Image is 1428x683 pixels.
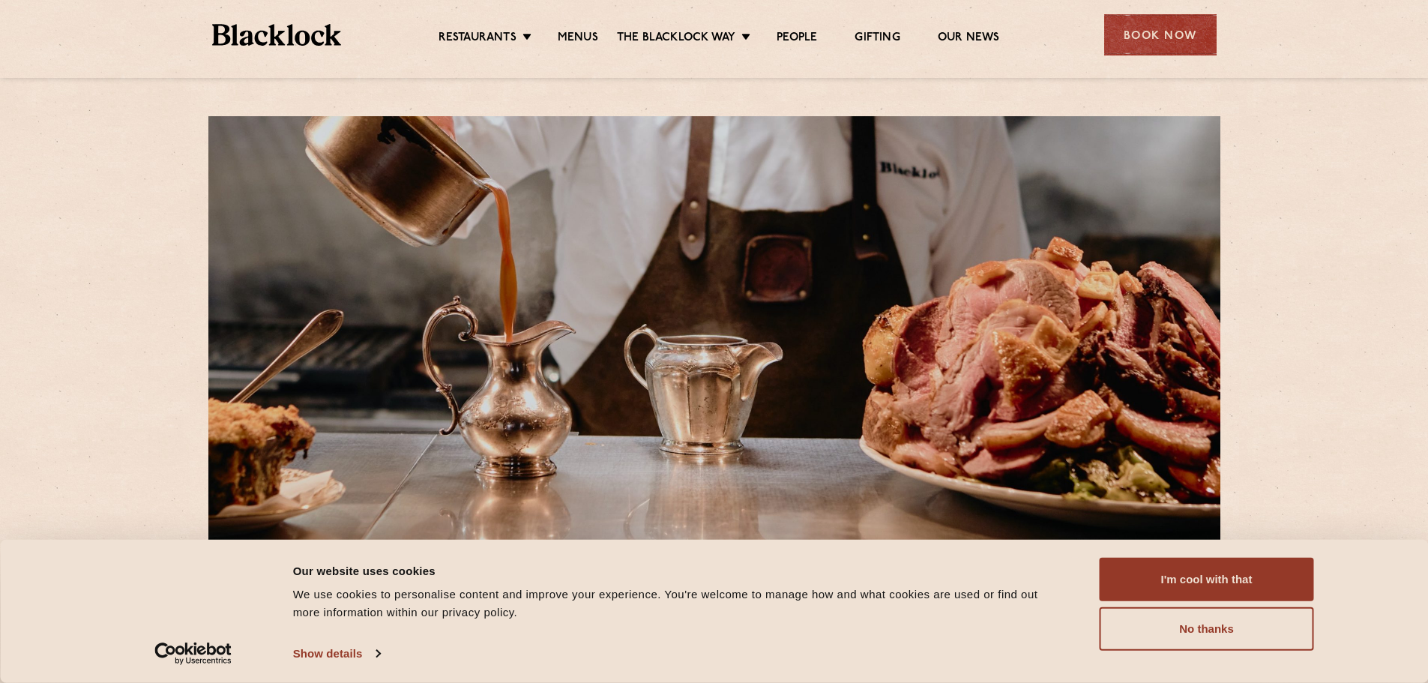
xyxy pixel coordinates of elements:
[1104,14,1217,55] div: Book Now
[293,643,380,665] a: Show details
[617,31,735,47] a: The Blacklock Way
[212,24,342,46] img: BL_Textured_Logo-footer-cropped.svg
[558,31,598,47] a: Menus
[938,31,1000,47] a: Our News
[855,31,900,47] a: Gifting
[293,586,1066,622] div: We use cookies to personalise content and improve your experience. You're welcome to manage how a...
[1100,607,1314,651] button: No thanks
[293,562,1066,580] div: Our website uses cookies
[127,643,259,665] a: Usercentrics Cookiebot - opens in a new window
[439,31,516,47] a: Restaurants
[1100,558,1314,601] button: I'm cool with that
[777,31,817,47] a: People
